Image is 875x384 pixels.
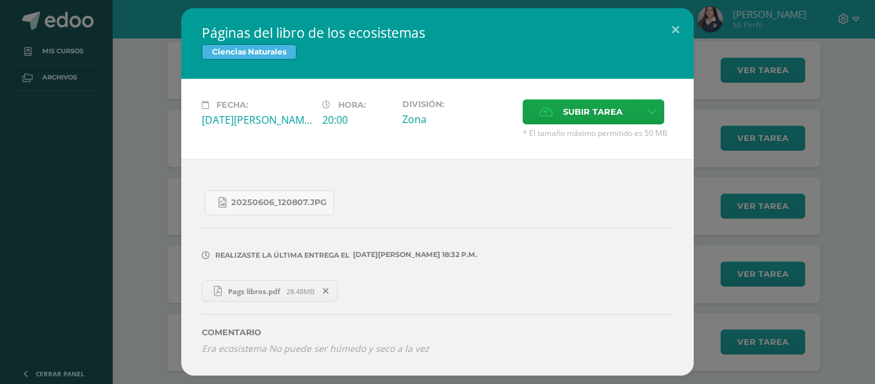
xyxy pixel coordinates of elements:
[202,24,673,42] h2: Páginas del libro de los ecosistemas
[402,112,512,126] div: Zona
[350,255,477,255] span: [DATE][PERSON_NAME] 18:32 p.m.
[222,287,286,296] span: Pags libros.pdf
[315,284,337,298] span: Remover entrega
[286,287,315,296] span: 28.48MB
[657,8,694,52] button: Close (Esc)
[202,113,312,127] div: [DATE][PERSON_NAME]
[231,197,327,208] span: 20250606_120807.jpg
[202,342,429,355] i: Era ecosistema No puede ser húmedo y seco a la vez
[322,113,392,127] div: 20:00
[205,190,334,215] a: 20250606_120807.jpg
[402,99,512,109] label: División:
[563,100,623,124] span: Subir tarea
[202,44,297,60] span: Ciencias Naturales
[215,251,350,260] span: Realizaste la última entrega el
[338,100,366,110] span: Hora:
[202,280,338,302] a: Pags libros.pdf 28.48MB
[217,100,248,110] span: Fecha:
[202,328,673,337] label: Comentario
[523,128,673,138] span: * El tamaño máximo permitido es 50 MB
